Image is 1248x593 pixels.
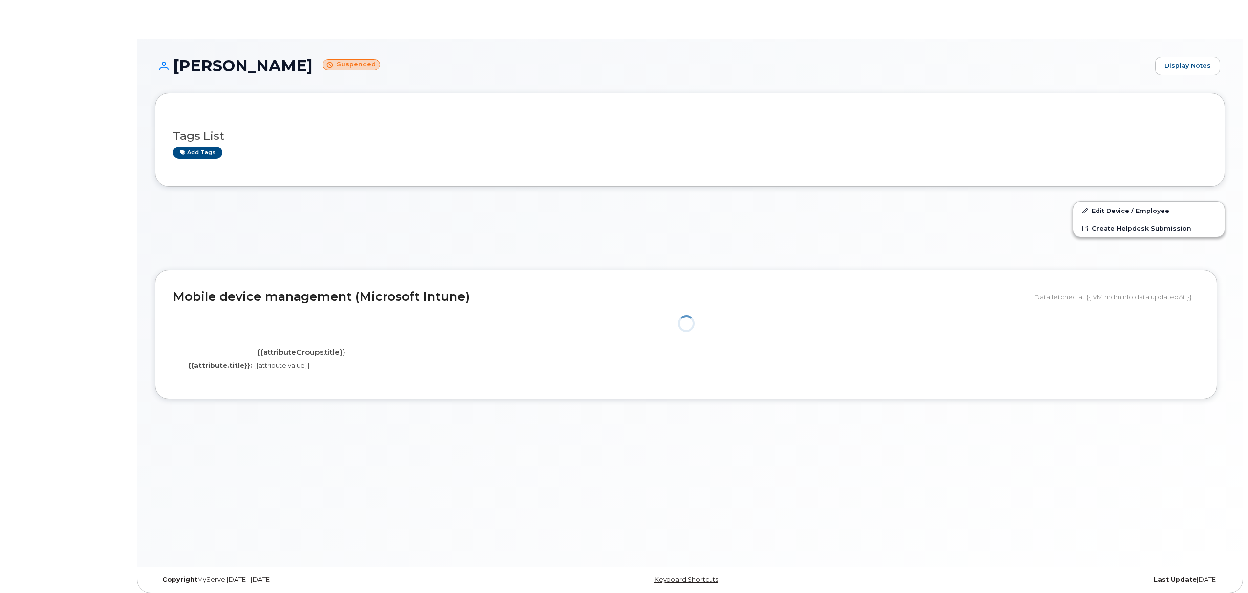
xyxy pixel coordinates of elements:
[1073,219,1225,237] a: Create Helpdesk Submission
[173,290,1027,304] h2: Mobile device management (Microsoft Intune)
[173,147,222,159] a: Add tags
[323,59,380,70] small: Suspended
[162,576,197,583] strong: Copyright
[254,361,310,369] span: {{attribute.value}}
[1155,57,1220,75] a: Display Notes
[1034,288,1199,306] div: Data fetched at {{ VM.mdmInfo.data.updatedAt }}
[1154,576,1197,583] strong: Last Update
[155,57,1150,74] h1: [PERSON_NAME]
[868,576,1225,584] div: [DATE]
[180,348,422,357] h4: {{attributeGroups.title}}
[1073,202,1225,219] a: Edit Device / Employee
[654,576,718,583] a: Keyboard Shortcuts
[155,576,512,584] div: MyServe [DATE]–[DATE]
[188,361,252,370] label: {{attribute.title}}:
[173,130,1207,142] h3: Tags List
